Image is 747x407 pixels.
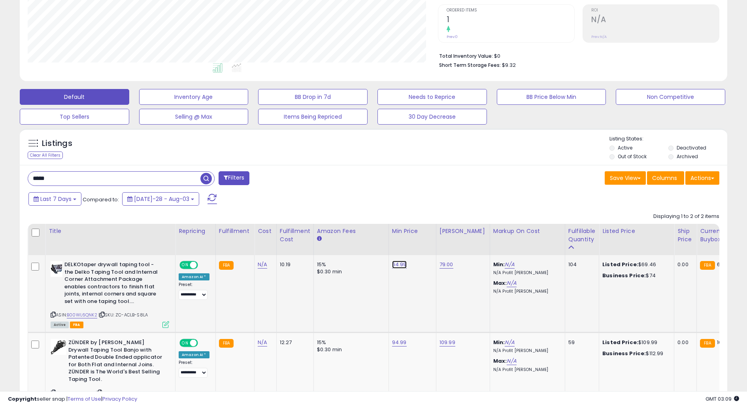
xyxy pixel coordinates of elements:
span: OFF [197,340,209,346]
a: Privacy Policy [102,395,137,403]
button: Default [20,89,129,105]
div: $0.30 min [317,268,383,275]
span: 2025-08-11 03:09 GMT [705,395,739,403]
h2: 1 [447,15,574,26]
div: Clear All Filters [28,151,63,159]
div: Current Buybox Price [700,227,741,244]
b: Listed Price: [602,261,638,268]
span: | SKU: ZC-ACLB-S8LA [98,312,148,318]
button: [DATE]-28 - Aug-03 [122,192,199,206]
span: Ordered Items [447,8,574,13]
button: Needs to Reprice [377,89,487,105]
a: Terms of Use [68,395,101,403]
strong: Copyright [8,395,37,403]
div: Fulfillment [219,227,251,235]
div: ASIN: [51,261,169,327]
button: Filters [219,171,249,185]
button: BB Price Below Min [497,89,606,105]
span: $9.32 [502,61,516,69]
small: Prev: 0 [447,34,458,39]
div: seller snap | | [8,396,137,403]
label: Archived [677,153,698,160]
a: N/A [505,339,514,346]
p: N/A Profit [PERSON_NAME] [493,348,559,354]
button: Inventory Age [139,89,249,105]
p: Listing States: [609,135,727,143]
div: Preset: [179,282,209,300]
div: Fulfillable Quantity [568,227,596,244]
b: Business Price: [602,272,646,279]
b: Max: [493,357,507,365]
b: Max: [493,279,507,287]
small: Amazon Fees. [317,235,322,242]
div: Fulfillment Cost [280,227,310,244]
div: 15% [317,339,383,346]
span: ROI [591,8,719,13]
th: The percentage added to the cost of goods (COGS) that forms the calculator for Min & Max prices. [490,224,565,255]
div: Amazon AI * [179,273,209,280]
a: N/A [258,261,267,269]
b: Short Term Storage Fees: [439,62,501,68]
h5: Listings [42,138,72,149]
label: Out of Stock [618,153,647,160]
b: Listed Price: [602,339,638,346]
a: 94.99 [392,339,407,346]
small: Prev: N/A [591,34,607,39]
a: N/A [507,279,516,287]
button: Actions [685,171,719,185]
div: Min Price [392,227,433,235]
img: 41jls+auvSL._SL40_.jpg [51,261,62,277]
div: Repricing [179,227,212,235]
button: Items Being Repriced [258,109,368,125]
div: $109.99 [602,339,668,346]
b: Total Inventory Value: [439,53,493,59]
button: 30 Day Decrease [377,109,487,125]
b: Business Price: [602,350,646,357]
h2: N/A [591,15,719,26]
small: FBA [219,261,234,270]
b: ZÜNDER by [PERSON_NAME] Drywall Taping Tool Banjo with Patented Double Ended applicator for Both ... [68,339,164,385]
div: $69.46 [602,261,668,268]
div: 59 [568,339,593,346]
div: Ship Price [677,227,693,244]
img: 41CelfsbwtL._SL40_.jpg [51,339,66,355]
div: $74 [602,272,668,279]
span: All listings currently available for purchase on Amazon [51,322,69,328]
a: B00WL6QNK2 [67,312,97,318]
a: N/A [505,261,514,269]
div: 0.00 [677,339,690,346]
p: N/A Profit [PERSON_NAME] [493,367,559,373]
div: Preset: [179,360,209,378]
div: 15% [317,261,383,268]
div: Amazon Fees [317,227,385,235]
a: N/A [507,357,516,365]
div: Displaying 1 to 2 of 2 items [653,213,719,220]
div: [PERSON_NAME] [440,227,487,235]
button: Columns [647,171,684,185]
small: FBA [700,339,715,348]
div: 12.27 [280,339,307,346]
b: Min: [493,339,505,346]
span: Last 7 Days [40,195,72,203]
button: Non Competitive [616,89,725,105]
div: 104 [568,261,593,268]
span: FBA [70,322,83,328]
a: N/A [258,339,267,346]
span: Columns [652,174,677,182]
span: 69.46 [717,261,732,268]
div: Listed Price [602,227,671,235]
div: $0.30 min [317,346,383,353]
span: OFF [197,262,209,269]
span: ON [180,340,190,346]
span: Compared to: [83,196,119,203]
button: Top Sellers [20,109,129,125]
a: 79.00 [440,261,453,269]
p: N/A Profit [PERSON_NAME] [493,289,559,294]
button: Save View [605,171,646,185]
div: $112.99 [602,350,668,357]
button: Selling @ Max [139,109,249,125]
button: BB Drop in 7d [258,89,368,105]
div: 10.19 [280,261,307,268]
span: 109.99 [717,339,733,346]
small: FBA [700,261,715,270]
